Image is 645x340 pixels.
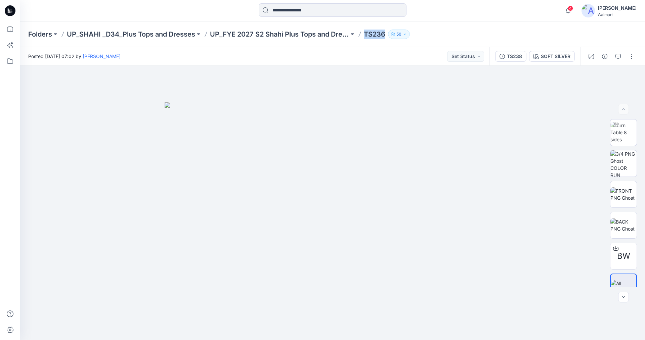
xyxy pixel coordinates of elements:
[388,30,410,39] button: 50
[568,6,573,11] span: 4
[610,150,637,177] img: 3/4 PNG Ghost COLOR RUN
[83,53,121,59] a: [PERSON_NAME]
[611,280,636,294] img: All colorways
[210,30,349,39] a: UP_FYE 2027 S2 Shahi Plus Tops and Dress
[396,31,401,38] p: 50
[598,12,637,17] div: Walmart
[610,218,637,232] img: BACK PNG Ghost
[495,51,526,62] button: TS238
[364,30,385,39] p: TS236
[610,187,637,201] img: FRONT PNG Ghost
[67,30,195,39] a: UP_SHAHI _D34_Plus Tops and Dresses
[529,51,575,62] button: SOFT SILVER
[28,30,52,39] a: Folders
[617,250,630,262] span: BW
[507,53,522,60] div: TS238
[28,53,121,60] span: Posted [DATE] 07:02 by
[582,4,595,17] img: avatar
[610,122,637,143] img: Turn Table 8 sides
[541,53,570,60] div: SOFT SILVER
[598,4,637,12] div: [PERSON_NAME]
[599,51,610,62] button: Details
